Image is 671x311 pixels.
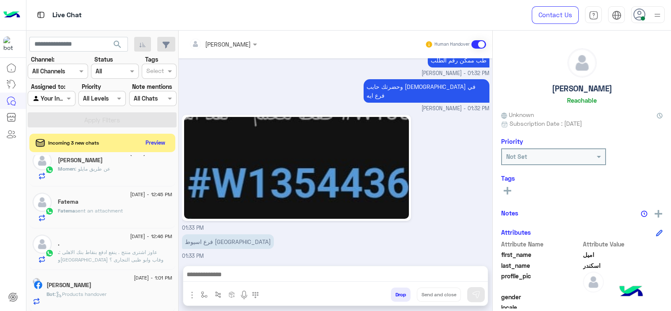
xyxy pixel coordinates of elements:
img: defaultAdmin.png [33,193,52,212]
img: Logo [3,6,20,24]
span: profile_pic [501,272,581,291]
label: Assigned to: [31,82,65,91]
button: search [107,37,128,55]
img: WhatsApp [45,166,54,174]
span: عاوز اشترى منتج . ينفع ادفع بنقاط بنك الاهلى ومصر وفاب وابو ظبى التجارى ؟ [58,249,164,263]
h6: Reachable [567,96,597,104]
img: tab [589,10,598,20]
h6: Priority [501,137,523,145]
a: Contact Us [532,6,579,24]
img: WhatsApp [45,249,54,257]
label: Channel: [31,55,55,64]
span: اسكندر [583,261,663,270]
span: Subscription Date : [DATE] [510,119,582,128]
button: Apply Filters [28,112,177,127]
label: Status [94,55,113,64]
button: Send and close [417,288,461,302]
span: search [112,39,122,49]
button: Drop [391,288,411,302]
span: عن طريق مايلو [75,166,110,172]
span: . [58,249,59,255]
img: create order [229,291,235,298]
img: make a call [252,292,259,298]
span: first_name [501,250,581,259]
span: Bot [47,291,55,297]
span: اميل [583,250,663,259]
span: Fatema [58,207,75,214]
img: defaultAdmin.png [568,49,596,77]
h6: Notes [501,209,518,217]
h5: [PERSON_NAME] [552,84,612,93]
span: Attribute Name [501,240,581,249]
span: [PERSON_NAME] - 01:32 PM [421,70,489,78]
h5: Momen Hassan [58,157,103,164]
h6: Attributes [501,228,531,236]
span: last_name [501,261,581,270]
p: 11/9/2025, 1:32 PM [364,79,489,103]
img: select flow [201,291,208,298]
p: 11/9/2025, 1:33 PM [182,234,274,249]
img: send message [472,290,480,299]
img: 1403182699927242 [3,36,18,52]
span: Incoming 3 new chats [48,139,99,147]
small: Human Handover [434,41,470,48]
h5: Fatema [58,198,78,205]
img: send attachment [187,290,197,300]
img: defaultAdmin.png [583,272,604,293]
label: Priority [82,82,101,91]
span: sent an attachment [75,207,123,214]
img: hulul-logo.png [616,277,646,307]
p: Live Chat [52,10,82,21]
img: defaultAdmin.png [33,151,52,170]
span: [DATE] - 12:46 PM [130,233,172,240]
img: Trigger scenario [215,291,221,298]
img: tab [36,10,46,20]
img: tab [612,10,622,20]
h5: . [58,240,60,247]
img: add [655,210,662,218]
span: Momen [58,166,75,172]
span: [DATE] - 12:45 PM [130,191,172,198]
button: Preview [142,137,169,149]
span: 01:33 PM [182,225,204,231]
img: profile [652,10,663,21]
a: tab [585,6,602,24]
button: select flow [198,288,211,301]
img: picture [33,278,40,285]
span: : Products handover [55,291,107,297]
span: 01:33 PM [182,253,204,259]
span: null [583,293,663,301]
img: notes [641,210,648,217]
label: Tags [145,55,158,64]
label: Note mentions [132,82,172,91]
img: send voice note [239,290,249,300]
button: Trigger scenario [211,288,225,301]
span: [DATE] - 1:01 PM [134,274,172,282]
h5: Mohamed Abdelmaged [47,282,91,289]
img: Facebook [34,281,42,289]
span: Unknown [501,110,534,119]
span: Attribute Value [583,240,663,249]
p: 11/9/2025, 1:32 PM [428,53,489,67]
span: [PERSON_NAME] - 01:32 PM [421,105,489,113]
img: 640817662411494.jpg [184,117,409,219]
button: create order [225,288,239,301]
img: WhatsApp [45,207,54,215]
span: gender [501,293,581,301]
h6: Tags [501,174,663,182]
img: defaultAdmin.png [33,235,52,254]
div: Select [145,66,164,77]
